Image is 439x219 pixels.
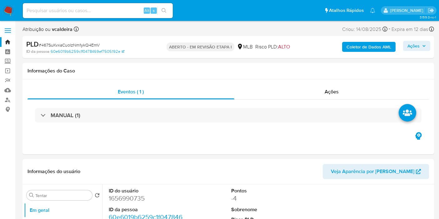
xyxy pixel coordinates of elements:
button: Em geral [24,203,102,218]
font: Alt [144,7,149,13]
font: ABERTO - EM REVISÃO ETAPA I [169,44,232,50]
font: Ações [325,88,339,95]
button: Ações [403,41,430,51]
font: 1656990735 [109,194,145,203]
font: s [153,7,155,13]
font: Criou: 14/08/2025 [342,26,381,32]
button: Tentar [29,193,34,198]
font: Sobrenome [231,206,257,213]
button: Retornar ao padrão [95,193,100,200]
button: ícone de pesquisa [157,6,170,15]
button: Veja Aparência por [PERSON_NAME] [323,164,429,179]
a: Sair [428,7,434,14]
font: # [39,42,41,48]
font: [PERSON_NAME] [390,7,423,13]
font: MLB [243,43,253,50]
font: ID da pessoa [109,206,138,213]
font: ALTO [278,43,290,50]
font: Pontos [231,187,247,194]
p: vitoria.caldeira@mercadolivre.com [390,7,426,13]
font: PLD [26,39,39,49]
font: -4 [231,194,237,203]
input: Pesquisar usuários ou casos... [23,7,173,15]
font: Atribuição ou [22,26,51,32]
font: Informações do usuário [27,168,80,175]
font: Coletor de Dados AML [347,42,391,52]
font: 467SuKvxaCuolzNm1ykQ4EmV [41,42,100,48]
font: ID do usuário [109,187,138,194]
font: Veja Aparência por [PERSON_NAME] [331,164,414,179]
font: vcaldeira [52,26,72,33]
font: Atalhos Rápidos [329,7,364,14]
div: MANUAL (1) [35,108,422,122]
button: Coletor de Dados AML [342,42,396,52]
font: Risco PLD: [255,43,278,50]
font: Informações do Caso [27,67,75,74]
font: 60e6019b6259c1f0478469ef7505192e [51,48,120,54]
a: Notificações [370,8,375,13]
a: 60e6019b6259c1f0478469ef7505192e [51,49,124,54]
font: Eventos ( 1 ) [118,88,144,95]
font: Ações [407,41,420,51]
input: Tentar [35,193,90,198]
font: MANUAL (1) [51,111,80,119]
font: ID da pessoa [26,48,49,54]
font: - [389,25,390,32]
font: Expira em 12 dias [392,26,428,32]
